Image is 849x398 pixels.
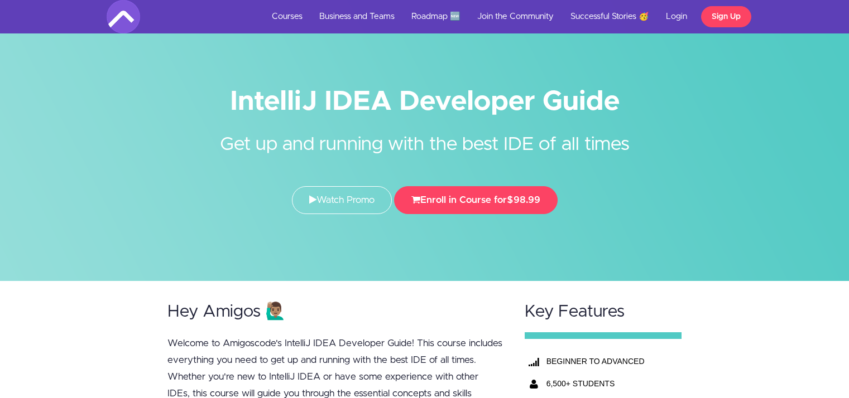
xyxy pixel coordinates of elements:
[525,303,682,321] h2: Key Features
[544,350,664,372] th: BEGINNER TO ADVANCED
[215,114,634,158] h2: Get up and running with the best IDE of all times
[701,6,751,27] a: Sign Up
[507,195,540,205] span: $98.99
[292,186,392,214] a: Watch Promo
[167,303,503,321] h2: Hey Amigos 🙋🏽‍♂️
[107,89,743,114] h1: IntelliJ IDEA Developer Guide
[394,186,558,214] button: Enroll in Course for$98.99
[544,372,664,395] th: 6,500+ STUDENTS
